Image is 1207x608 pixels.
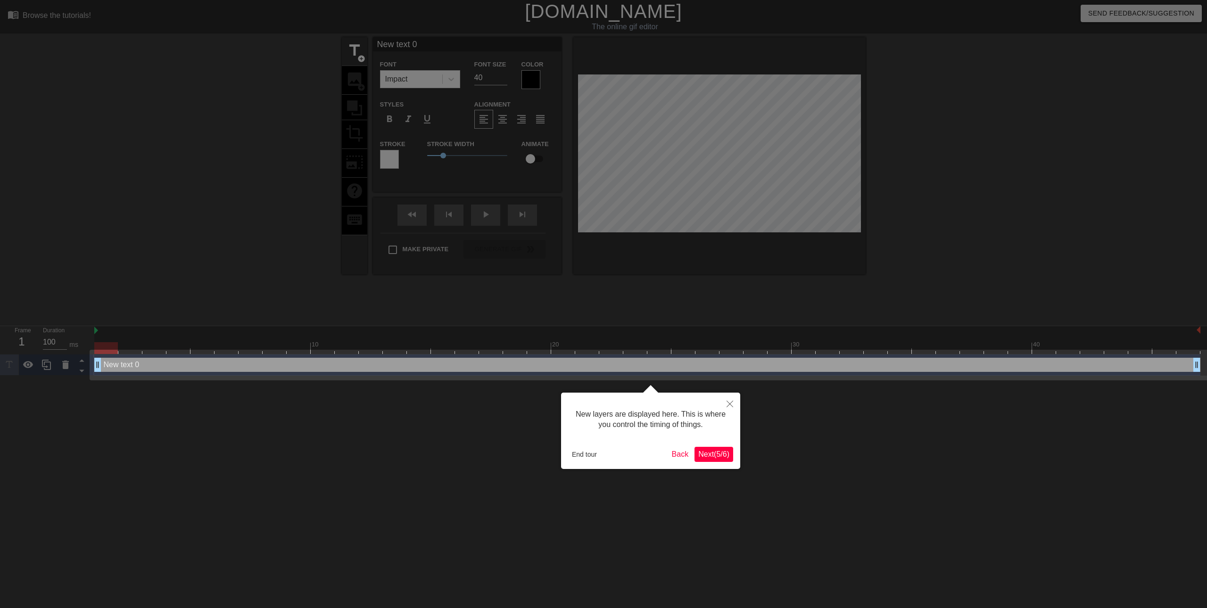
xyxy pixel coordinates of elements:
[694,447,733,462] button: Next
[568,400,733,440] div: New layers are displayed here. This is where you control the timing of things.
[719,393,740,414] button: Close
[668,447,693,462] button: Back
[698,450,729,458] span: Next ( 5 / 6 )
[568,447,601,461] button: End tour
